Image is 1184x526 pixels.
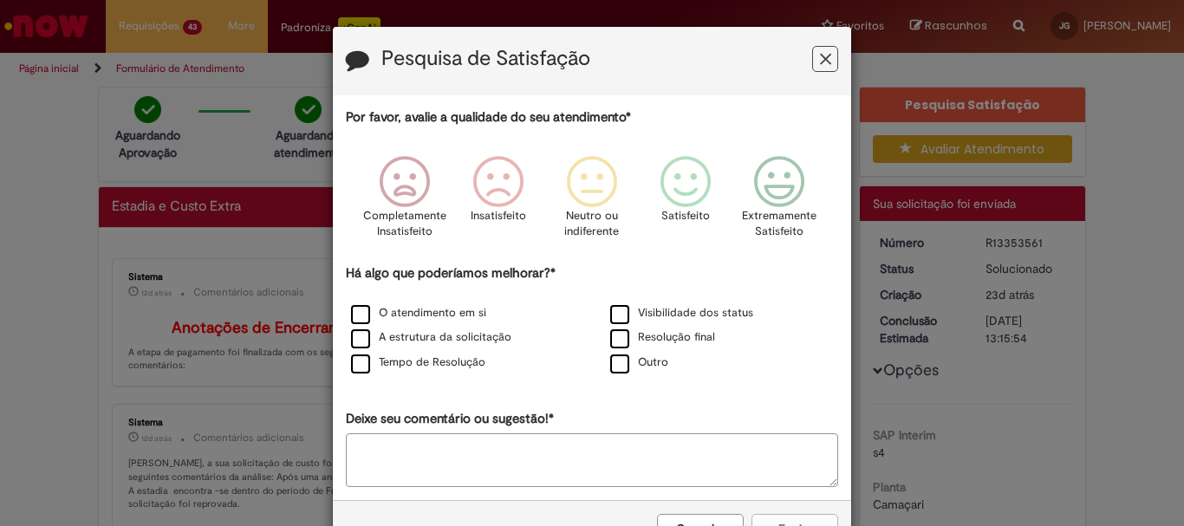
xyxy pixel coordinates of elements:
[661,208,710,224] p: Satisfeito
[610,305,753,321] label: Visibilidade dos status
[381,48,590,70] label: Pesquisa de Satisfação
[360,143,448,262] div: Completamente Insatisfeito
[351,354,485,371] label: Tempo de Resolução
[610,354,668,371] label: Outro
[735,143,823,262] div: Extremamente Satisfeito
[641,143,730,262] div: Satisfeito
[742,208,816,240] p: Extremamente Satisfeito
[351,329,511,346] label: A estrutura da solicitação
[561,208,623,240] p: Neutro ou indiferente
[548,143,636,262] div: Neutro ou indiferente
[471,208,526,224] p: Insatisfeito
[610,329,715,346] label: Resolução final
[454,143,543,262] div: Insatisfeito
[346,108,631,127] label: Por favor, avalie a qualidade do seu atendimento*
[346,410,554,428] label: Deixe seu comentário ou sugestão!*
[363,208,446,240] p: Completamente Insatisfeito
[351,305,486,321] label: O atendimento em si
[346,264,838,376] div: Há algo que poderíamos melhorar?*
